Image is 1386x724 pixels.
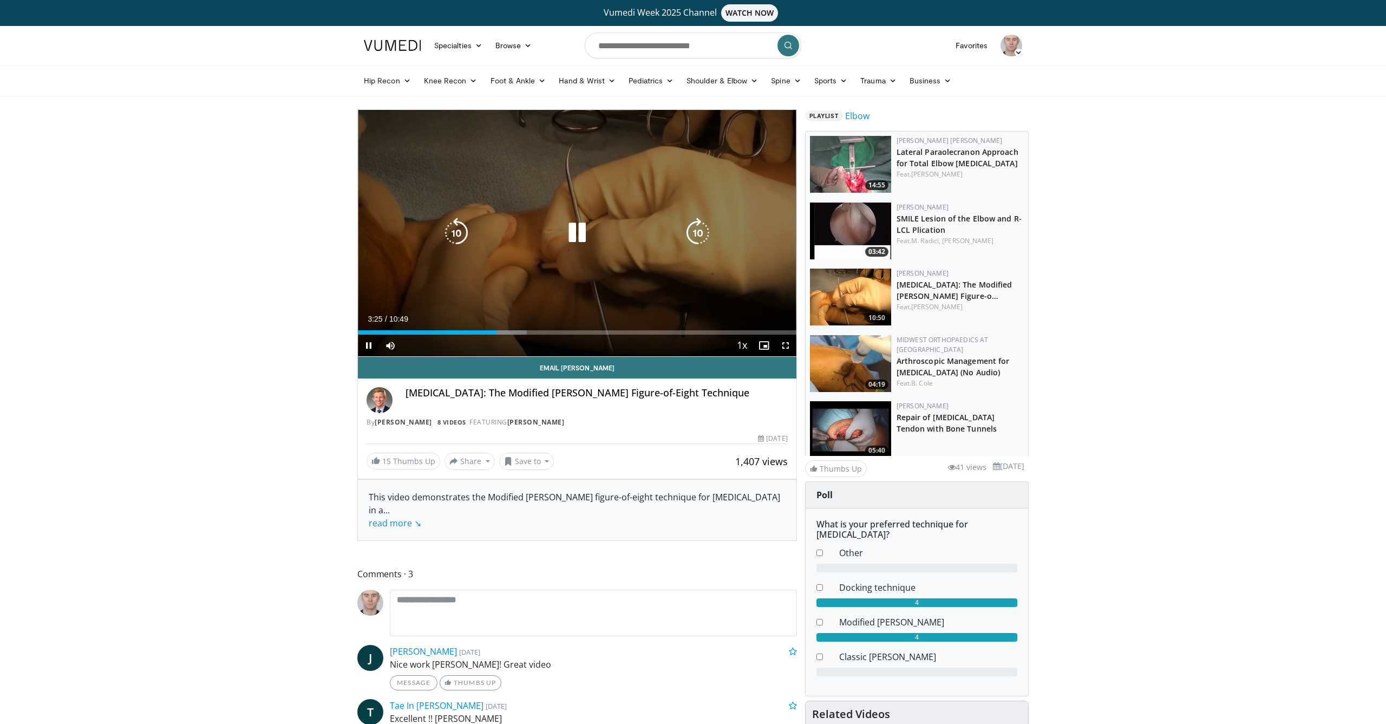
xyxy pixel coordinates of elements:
a: 8 Videos [434,418,469,427]
img: fde2b368-6011-4921-85b8-b279478f60f7.150x105_q85_crop-smart_upscale.jpg [810,136,891,193]
a: Thumbs Up [805,460,867,477]
img: Avatar [357,590,383,616]
a: Browse [489,35,539,56]
span: 04:19 [865,380,888,389]
a: Lateral Paraolecranon Approach for Total Elbow [MEDICAL_DATA] [897,147,1018,168]
span: 05:40 [865,446,888,455]
a: Tae In [PERSON_NAME] [390,700,483,712]
div: Feat. [897,169,1024,179]
small: [DATE] [459,647,480,657]
h4: [MEDICAL_DATA]: The Modified [PERSON_NAME] Figure-of-Eight Technique [406,387,788,399]
a: [PERSON_NAME] [942,236,993,245]
small: [DATE] [486,701,507,711]
a: [PERSON_NAME] [390,645,457,657]
h6: What is your preferred technique for [MEDICAL_DATA]? [816,519,1017,540]
a: Arthroscopic Management for [MEDICAL_DATA] (No Audio) [897,356,1010,377]
a: [PERSON_NAME] [897,401,949,410]
a: Hip Recon [357,70,417,92]
img: 3a2a210e-1fe1-4241-8472-0ee18bcca6ac.150x105_q85_crop-smart_upscale.jpg [810,269,891,325]
a: B. Cole [911,379,933,388]
a: [PERSON_NAME] [375,418,432,427]
span: 10:50 [865,313,888,323]
a: Email [PERSON_NAME] [358,357,796,379]
button: Pause [358,335,380,356]
dd: Modified [PERSON_NAME] [831,616,1025,629]
span: / [385,315,387,323]
button: Save to [499,453,554,470]
a: Shoulder & Elbow [680,70,764,92]
div: Feat. [897,236,1024,246]
span: 3:25 [368,315,382,323]
a: 10:50 [810,269,891,325]
div: By FEATURING [367,418,788,427]
img: 52609f79-46dd-4cb5-a544-86fd8195cd54.150x105_q85_crop-smart_upscale.jpg [810,203,891,259]
a: Repair of [MEDICAL_DATA] Tendon with Bone Tunnels [897,412,997,434]
a: read more ↘ [369,517,421,529]
a: Knee Recon [417,70,484,92]
a: Thumbs Up [440,675,501,690]
img: 38897_0000_3.png.150x105_q85_crop-smart_upscale.jpg [810,335,891,392]
span: 10:49 [389,315,408,323]
a: Favorites [949,35,994,56]
button: Fullscreen [775,335,796,356]
a: Business [903,70,958,92]
span: Playlist [805,110,843,121]
a: Elbow [845,109,869,122]
button: Enable picture-in-picture mode [753,335,775,356]
strong: Poll [816,489,833,501]
span: Comments 3 [357,567,797,581]
a: Hand & Wrist [552,70,622,92]
button: Mute [380,335,401,356]
a: [PERSON_NAME] [897,203,949,212]
a: 03:42 [810,203,891,259]
div: This video demonstrates the Modified [PERSON_NAME] figure-of-eight technique for [MEDICAL_DATA] in a [369,491,786,530]
img: Avatar [367,387,393,413]
input: Search topics, interventions [585,32,801,58]
dd: Classic [PERSON_NAME] [831,650,1025,663]
h4: Related Videos [812,708,890,721]
button: Share [444,453,495,470]
li: [DATE] [993,460,1024,472]
span: 14:55 [865,180,888,190]
img: VuMedi Logo [364,40,421,51]
span: 15 [382,456,391,466]
a: Midwest Orthopaedics at [GEOGRAPHIC_DATA] [897,335,989,354]
span: 03:42 [865,247,888,257]
a: 05:40 [810,401,891,458]
a: Spine [764,70,807,92]
div: Feat. [897,379,1024,388]
a: [PERSON_NAME] [911,169,963,179]
div: Progress Bar [358,330,796,335]
span: 1,407 views [735,455,788,468]
a: 14:55 [810,136,891,193]
img: Avatar [1001,35,1022,56]
a: Vumedi Week 2025 ChannelWATCH NOW [365,4,1021,22]
a: SMILE Lesion of the Elbow and R-LCL Plication [897,213,1022,235]
a: 04:19 [810,335,891,392]
a: [PERSON_NAME] [507,418,565,427]
a: M. Radici, [911,236,940,245]
a: Sports [808,70,854,92]
a: [PERSON_NAME] [897,269,949,278]
img: eWNh-8akTAF2kj8X4xMDoxOjBkMTt9RT.150x105_q85_crop-smart_upscale.jpg [810,401,891,458]
a: [MEDICAL_DATA]: The Modified [PERSON_NAME] Figure-o… [897,279,1012,301]
div: [DATE] [758,434,787,443]
button: Playback Rate [731,335,753,356]
a: Trauma [854,70,903,92]
a: Specialties [428,35,489,56]
a: Foot & Ankle [484,70,553,92]
a: [PERSON_NAME] [911,302,963,311]
div: Feat. [897,302,1024,312]
span: WATCH NOW [721,4,779,22]
div: 4 [816,633,1017,642]
dd: Docking technique [831,581,1025,594]
dd: Other [831,546,1025,559]
video-js: Video Player [358,110,796,357]
li: 41 views [948,461,986,473]
a: Message [390,675,437,690]
div: 4 [816,598,1017,607]
a: J [357,645,383,671]
p: Nice work [PERSON_NAME]! Great video [390,658,797,671]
